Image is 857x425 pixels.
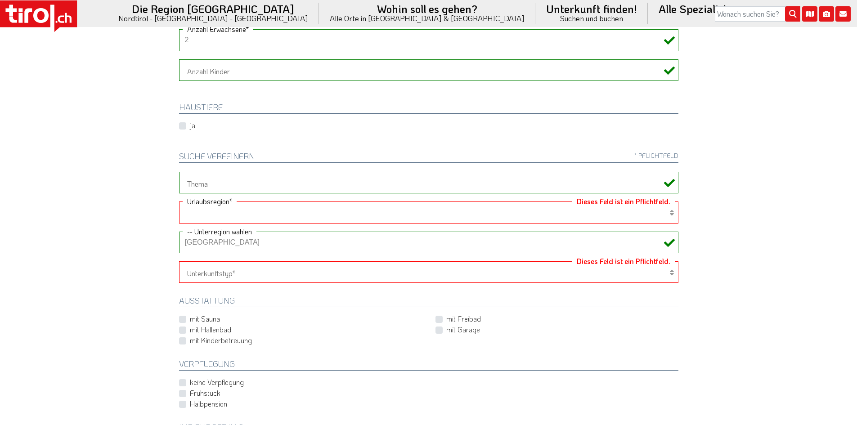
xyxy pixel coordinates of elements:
[819,6,834,22] i: Fotogalerie
[118,14,308,22] small: Nordtirol - [GEOGRAPHIC_DATA] - [GEOGRAPHIC_DATA]
[802,6,817,22] i: Karte öffnen
[190,325,231,335] label: mit Hallenbad
[190,377,244,387] label: keine Verpflegung
[190,121,195,130] label: ja
[446,325,480,335] label: mit Garage
[190,336,252,345] label: mit Kinderbetreuung
[634,152,678,159] span: * Pflichtfeld
[179,103,678,114] h2: HAUSTIERE
[446,314,481,324] label: mit Freibad
[190,399,227,409] label: Halbpension
[330,14,525,22] small: Alle Orte in [GEOGRAPHIC_DATA] & [GEOGRAPHIC_DATA]
[835,6,851,22] i: Kontakt
[190,314,220,324] label: mit Sauna
[179,360,678,371] h2: Verpflegung
[179,152,678,163] h2: Suche verfeinern
[179,296,678,307] h2: Ausstattung
[546,14,637,22] small: Suchen und buchen
[190,388,220,398] label: Frühstück
[715,6,800,22] input: Wonach suchen Sie?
